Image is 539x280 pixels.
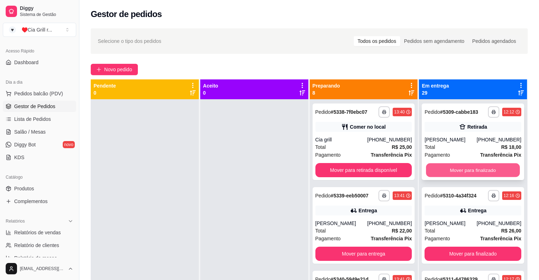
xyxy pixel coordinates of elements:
[371,152,412,158] strong: Transferência Pix
[203,82,218,89] p: Aceito
[3,126,76,138] a: Salão / Mesas
[315,163,412,177] button: Mover para retirada disponível
[315,235,341,242] span: Pagamento
[315,193,331,198] span: Pedido
[20,266,65,271] span: [EMAIL_ADDRESS][DOMAIN_NAME]
[94,82,116,89] p: Pendente
[14,242,59,249] span: Relatório de clientes
[504,193,514,198] div: 12:16
[3,172,76,183] div: Catálogo
[315,227,326,235] span: Total
[6,218,25,224] span: Relatórios
[313,89,340,96] p: 8
[3,260,76,277] button: [EMAIL_ADDRESS][DOMAIN_NAME]
[91,64,138,75] button: Novo pedido
[315,220,367,227] div: [PERSON_NAME]
[20,12,73,17] span: Sistema de Gestão
[392,228,412,234] strong: R$ 22,00
[3,57,76,68] a: Dashboard
[3,113,76,125] a: Lista de Pedidos
[94,89,116,96] p: 0
[422,82,449,89] p: Em entrega
[468,36,520,46] div: Pedidos agendados
[392,144,412,150] strong: R$ 25,00
[9,26,16,33] span: ♥
[501,228,521,234] strong: R$ 26,00
[20,5,73,12] span: Diggy
[477,136,521,143] div: [PHONE_NUMBER]
[14,141,36,148] span: Diggy Bot
[14,103,55,110] span: Gestor de Pedidos
[3,183,76,194] a: Produtos
[331,193,369,198] strong: # 5339-eeb50007
[354,36,400,46] div: Todos os pedidos
[425,193,440,198] span: Pedido
[91,9,162,20] h2: Gestor de pedidos
[425,109,440,115] span: Pedido
[3,139,76,150] a: Diggy Botnovo
[315,136,367,143] div: Cia grill
[203,89,218,96] p: 0
[425,220,477,227] div: [PERSON_NAME]
[14,198,47,205] span: Complementos
[422,89,449,96] p: 29
[425,235,450,242] span: Pagamento
[3,252,76,264] a: Relatório de mesas
[315,247,412,261] button: Mover para entrega
[331,109,367,115] strong: # 5338-7f0ebc07
[3,23,76,37] button: Select a team
[477,220,521,227] div: [PHONE_NUMBER]
[14,185,34,192] span: Produtos
[3,196,76,207] a: Complementos
[480,152,521,158] strong: Transferência Pix
[14,229,61,236] span: Relatórios de vendas
[313,82,340,89] p: Preparando
[3,240,76,251] a: Relatório de clientes
[14,128,46,135] span: Salão / Mesas
[367,136,412,143] div: [PHONE_NUMBER]
[14,59,39,66] span: Dashboard
[315,109,331,115] span: Pedido
[359,207,377,214] div: Entrega
[96,67,101,72] span: plus
[3,227,76,238] a: Relatórios de vendas
[371,236,412,241] strong: Transferência Pix
[367,220,412,227] div: [PHONE_NUMBER]
[3,3,76,20] a: DiggySistema de Gestão
[3,77,76,88] div: Dia a dia
[425,247,521,261] button: Mover para finalizado
[22,26,52,33] div: ♥️Cia Grill r ...
[3,152,76,163] a: KDS
[426,163,520,177] button: Mover para finalizado
[425,151,450,159] span: Pagamento
[3,88,76,99] button: Pedidos balcão (PDV)
[425,227,435,235] span: Total
[14,90,63,97] span: Pedidos balcão (PDV)
[440,193,477,198] strong: # 5310-4a34f324
[467,123,487,130] div: Retirada
[104,66,132,73] span: Novo pedido
[440,109,478,115] strong: # 5309-cabbe183
[425,136,477,143] div: [PERSON_NAME]
[14,116,51,123] span: Lista de Pedidos
[400,36,468,46] div: Pedidos sem agendamento
[98,37,161,45] span: Selecione o tipo dos pedidos
[394,109,405,115] div: 13:40
[501,144,521,150] strong: R$ 18,00
[350,123,386,130] div: Comer no local
[3,101,76,112] a: Gestor de Pedidos
[394,193,405,198] div: 13:41
[14,254,57,262] span: Relatório de mesas
[468,207,487,214] div: Entrega
[504,109,514,115] div: 12:12
[425,143,435,151] span: Total
[480,236,521,241] strong: Transferência Pix
[3,45,76,57] div: Acesso Rápido
[315,151,341,159] span: Pagamento
[14,154,24,161] span: KDS
[315,143,326,151] span: Total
